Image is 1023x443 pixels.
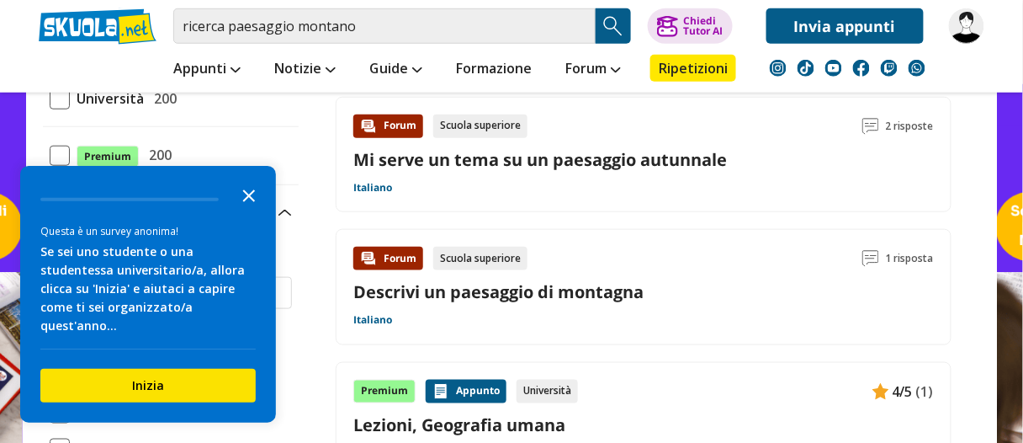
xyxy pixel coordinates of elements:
span: Premium [77,146,139,168]
a: Mi serve un tema su un paesaggio autunnale [353,148,727,171]
img: youtube [825,60,842,77]
a: Invia appunti [766,8,924,44]
img: Commenti lettura [862,118,879,135]
img: Forum contenuto [360,250,377,267]
span: 2 risposte [886,115,934,138]
div: Se sei uno studente o una studentessa universitario/a, allora clicca su 'Inizia' e aiutaci a capi... [40,243,256,335]
div: Appunto [426,380,506,403]
span: 200 [147,88,177,109]
span: 200 [142,144,172,166]
span: 1 risposta [886,247,934,270]
a: Italiano [353,313,392,327]
img: facebook [853,60,870,77]
img: Appunti contenuto [872,383,889,400]
div: Chiedi Tutor AI [684,16,724,36]
img: Forum contenuto [360,118,377,135]
div: Università [517,380,578,403]
div: Questa è un survey anonima! [40,223,256,239]
img: Commenti lettura [862,250,879,267]
a: Guide [365,55,427,85]
button: Close the survey [232,178,266,211]
button: ChiediTutor AI [648,8,733,44]
a: Formazione [452,55,536,85]
img: Appunti contenuto [432,383,449,400]
a: Appunti [169,55,245,85]
a: Descrivi un paesaggio di montagna [353,280,644,303]
div: Premium [353,380,416,403]
div: Forum [353,247,423,270]
img: instagram [770,60,787,77]
button: Inizia [40,369,256,403]
input: Cerca appunti, riassunti o versioni [173,8,596,44]
a: Lezioni, Geografia umana [353,414,934,436]
a: Forum [561,55,625,85]
span: (1) [916,381,934,403]
span: 4/5 [893,381,913,403]
a: Italiano [353,181,392,195]
a: Ripetizioni [650,55,736,82]
img: WhatsApp [909,60,925,77]
div: Scuola superiore [433,115,527,138]
img: Cerca appunti, riassunti o versioni [601,13,626,39]
button: Search Button [596,8,631,44]
div: Scuola superiore [433,247,527,270]
img: Apri e chiudi sezione [278,210,292,216]
div: Forum [353,115,423,138]
img: twitch [881,60,898,77]
a: Notizie [270,55,340,85]
img: tiktok [798,60,814,77]
img: nigiloya [949,8,984,44]
span: Università [70,88,144,109]
div: Survey [20,166,276,423]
